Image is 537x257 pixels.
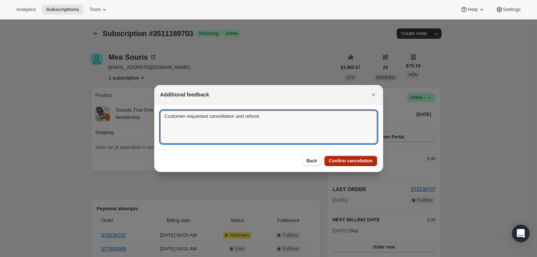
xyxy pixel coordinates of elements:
div: Open Intercom Messenger [512,225,530,242]
textarea: Customer requested cancellation and refund. [160,110,377,144]
span: Analytics [16,7,36,13]
span: Tools [89,7,101,13]
h2: Additional feedback [160,91,209,98]
button: Tools [85,4,113,15]
span: Confirm cancellation [329,158,373,164]
button: Analytics [12,4,40,15]
span: Settings [503,7,521,13]
button: Back [302,156,321,166]
button: Close [368,89,379,100]
span: Help [468,7,478,13]
span: Back [306,158,317,164]
button: Settings [491,4,525,15]
button: Subscriptions [42,4,83,15]
span: Subscriptions [46,7,79,13]
button: Confirm cancellation [324,156,377,166]
button: Help [456,4,489,15]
